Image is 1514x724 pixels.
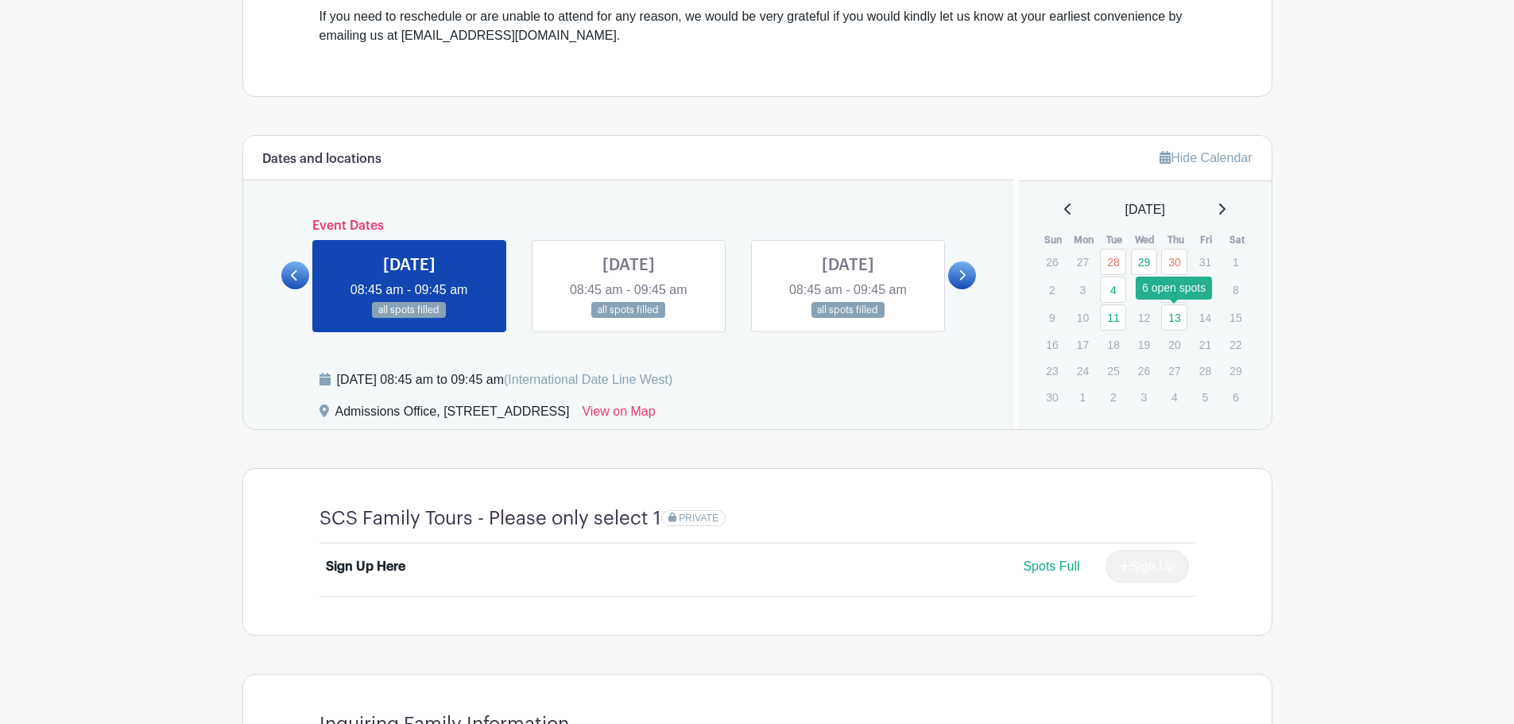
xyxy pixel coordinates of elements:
th: Tue [1099,232,1130,248]
p: 26 [1039,250,1065,274]
p: 8 [1222,277,1249,302]
h6: Event Dates [309,219,949,234]
a: View on Map [582,402,655,428]
div: [DATE] 08:45 am to 09:45 am [337,370,673,389]
h4: SCS Family Tours - Please only select 1 [319,507,661,530]
p: 21 [1192,332,1218,357]
p: 27 [1070,250,1096,274]
p: 16 [1039,332,1065,357]
p: 2 [1039,277,1065,302]
p: 3 [1131,385,1157,409]
p: 10 [1070,305,1096,330]
th: Fri [1191,232,1222,248]
p: 1 [1070,385,1096,409]
th: Mon [1069,232,1100,248]
p: 29 [1222,358,1249,383]
h6: Dates and locations [262,152,381,167]
p: 23 [1039,358,1065,383]
p: 15 [1222,305,1249,330]
p: 25 [1100,358,1126,383]
p: 3 [1070,277,1096,302]
p: 12 [1131,305,1157,330]
p: 30 [1039,385,1065,409]
p: 4 [1161,385,1187,409]
p: 27 [1161,358,1187,383]
p: 2 [1100,385,1126,409]
a: Hide Calendar [1160,151,1252,165]
a: 4 [1100,277,1126,303]
p: 20 [1161,332,1187,357]
p: 19 [1131,332,1157,357]
p: 24 [1070,358,1096,383]
p: 6 [1222,385,1249,409]
p: 9 [1039,305,1065,330]
span: [DATE] [1125,200,1165,219]
span: Spots Full [1023,559,1079,573]
p: 18 [1100,332,1126,357]
div: Admissions Office, [STREET_ADDRESS] [335,402,570,428]
th: Sat [1222,232,1253,248]
th: Thu [1160,232,1191,248]
p: 5 [1192,385,1218,409]
span: (International Date Line West) [504,373,672,386]
p: 31 [1192,250,1218,274]
p: 22 [1222,332,1249,357]
th: Sun [1038,232,1069,248]
a: 11 [1100,304,1126,331]
p: 14 [1192,305,1218,330]
a: 28 [1100,249,1126,275]
p: 1 [1222,250,1249,274]
p: 26 [1131,358,1157,383]
p: 28 [1192,358,1218,383]
p: 17 [1070,332,1096,357]
span: PRIVATE [679,513,718,524]
a: 29 [1131,249,1157,275]
a: 13 [1161,304,1187,331]
p: 5 [1131,277,1157,302]
th: Wed [1130,232,1161,248]
div: Sign Up Here [326,557,405,576]
div: 6 open spots [1136,277,1212,300]
a: 30 [1161,249,1187,275]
